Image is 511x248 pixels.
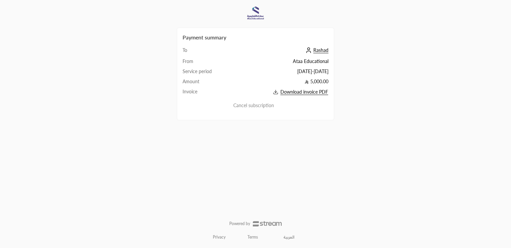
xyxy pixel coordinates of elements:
[280,232,298,243] a: العربية
[183,88,232,96] td: Invoice
[183,47,232,58] td: To
[232,88,328,96] button: Download invoice PDF
[183,102,328,109] button: Cancel subscription
[247,235,258,240] a: Terms
[183,68,232,78] td: Service period
[232,78,328,88] td: 5,000.00
[313,47,328,53] span: Rashad
[232,58,328,68] td: Ataa Educational
[246,4,265,22] img: Company Logo
[229,221,250,226] p: Powered by
[183,58,232,68] td: From
[304,47,328,53] a: Rashad
[280,89,328,95] span: Download invoice PDF
[232,68,328,78] td: [DATE] - [DATE]
[213,235,226,240] a: Privacy
[183,33,328,41] h2: Payment summary
[183,78,232,88] td: Amount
